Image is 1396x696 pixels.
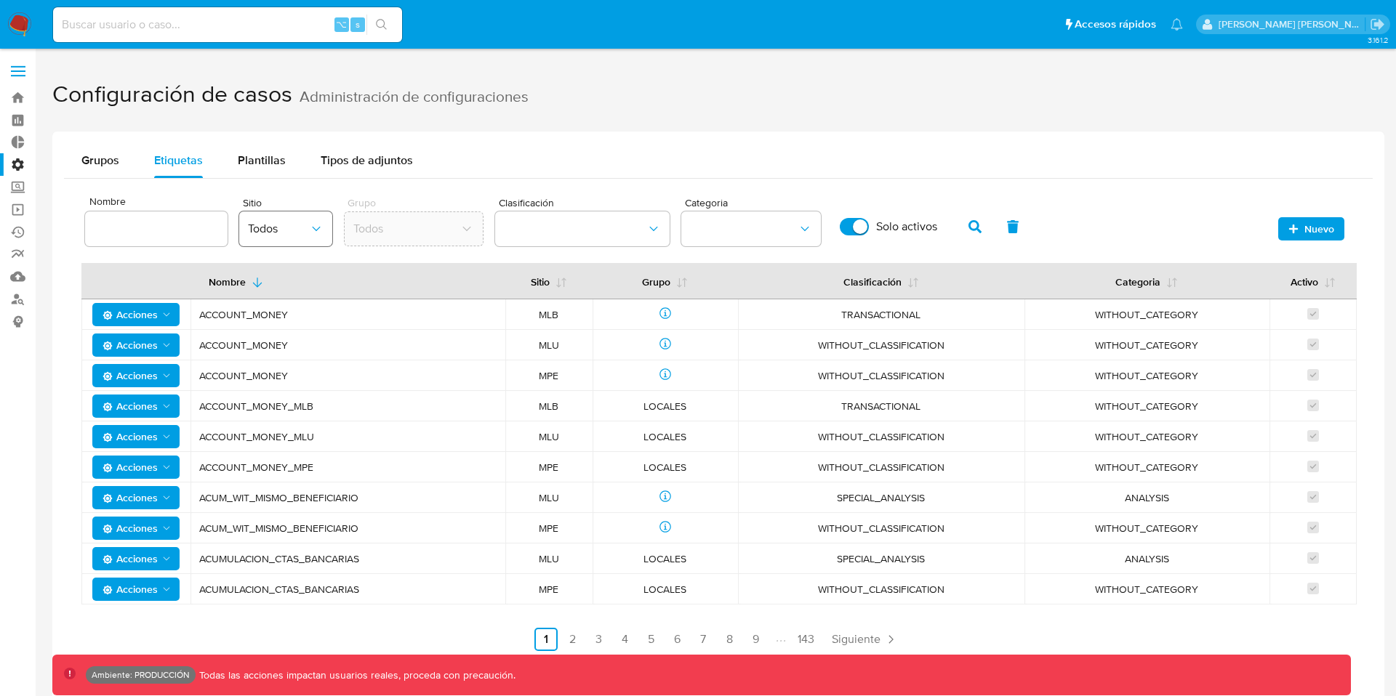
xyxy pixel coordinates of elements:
p: juan.caicedocastro@mercadolibre.com.co [1219,17,1365,31]
a: Salir [1370,17,1385,32]
span: Accesos rápidos [1075,17,1156,32]
p: Ambiente: PRODUCCIÓN [92,672,190,678]
p: Todas las acciones impactan usuarios reales, proceda con precaución. [196,668,516,682]
span: s [356,17,360,31]
span: ⌥ [336,17,347,31]
input: Buscar usuario o caso... [53,15,402,34]
a: Notificaciones [1171,18,1183,31]
button: search-icon [366,15,396,35]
